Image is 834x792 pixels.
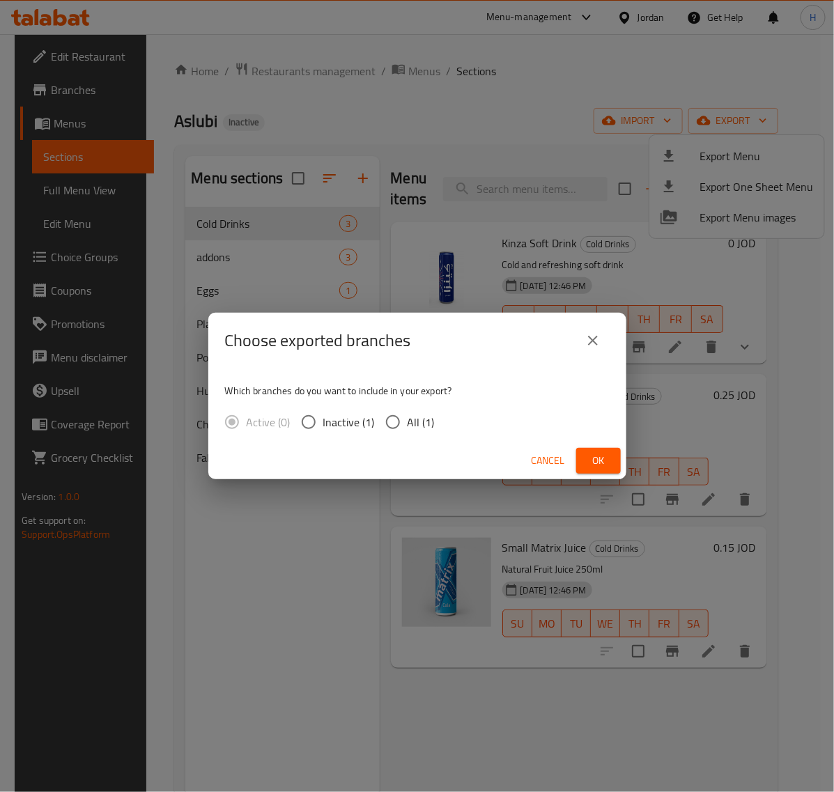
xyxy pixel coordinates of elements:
span: Cancel [532,452,565,469]
span: Active (0) [247,414,291,430]
button: Ok [576,448,621,474]
span: All (1) [408,414,435,430]
button: Cancel [526,448,571,474]
button: close [576,324,610,357]
h2: Choose exported branches [225,329,411,352]
span: Inactive (1) [323,414,375,430]
p: Which branches do you want to include in your export? [225,384,610,398]
span: Ok [587,452,610,469]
